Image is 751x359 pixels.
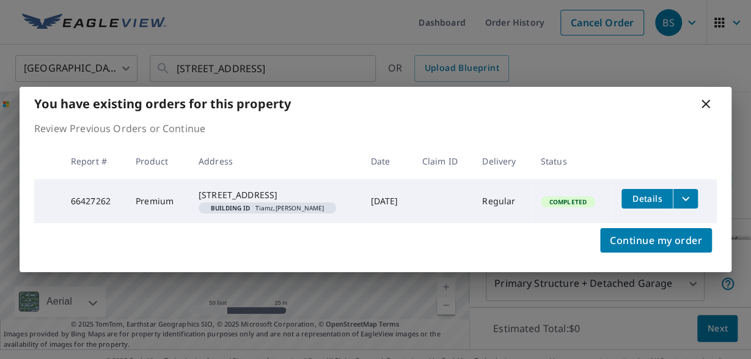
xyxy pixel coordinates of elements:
[34,95,291,112] b: You have existing orders for this property
[531,143,612,179] th: Status
[412,143,473,179] th: Claim ID
[610,232,702,249] span: Continue my order
[61,143,126,179] th: Report #
[629,193,665,204] span: Details
[126,143,189,179] th: Product
[126,179,189,223] td: Premium
[472,179,530,223] td: Regular
[189,143,361,179] th: Address
[673,189,698,209] button: filesDropdownBtn-66427262
[203,205,332,211] span: Tiamz,[PERSON_NAME]
[61,179,126,223] td: 66427262
[621,189,673,209] button: detailsBtn-66427262
[472,143,530,179] th: Delivery
[199,189,351,201] div: [STREET_ADDRESS]
[600,228,712,253] button: Continue my order
[361,179,412,223] td: [DATE]
[361,143,412,179] th: Date
[211,205,251,211] em: Building ID
[542,198,594,206] span: Completed
[34,121,717,136] p: Review Previous Orders or Continue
